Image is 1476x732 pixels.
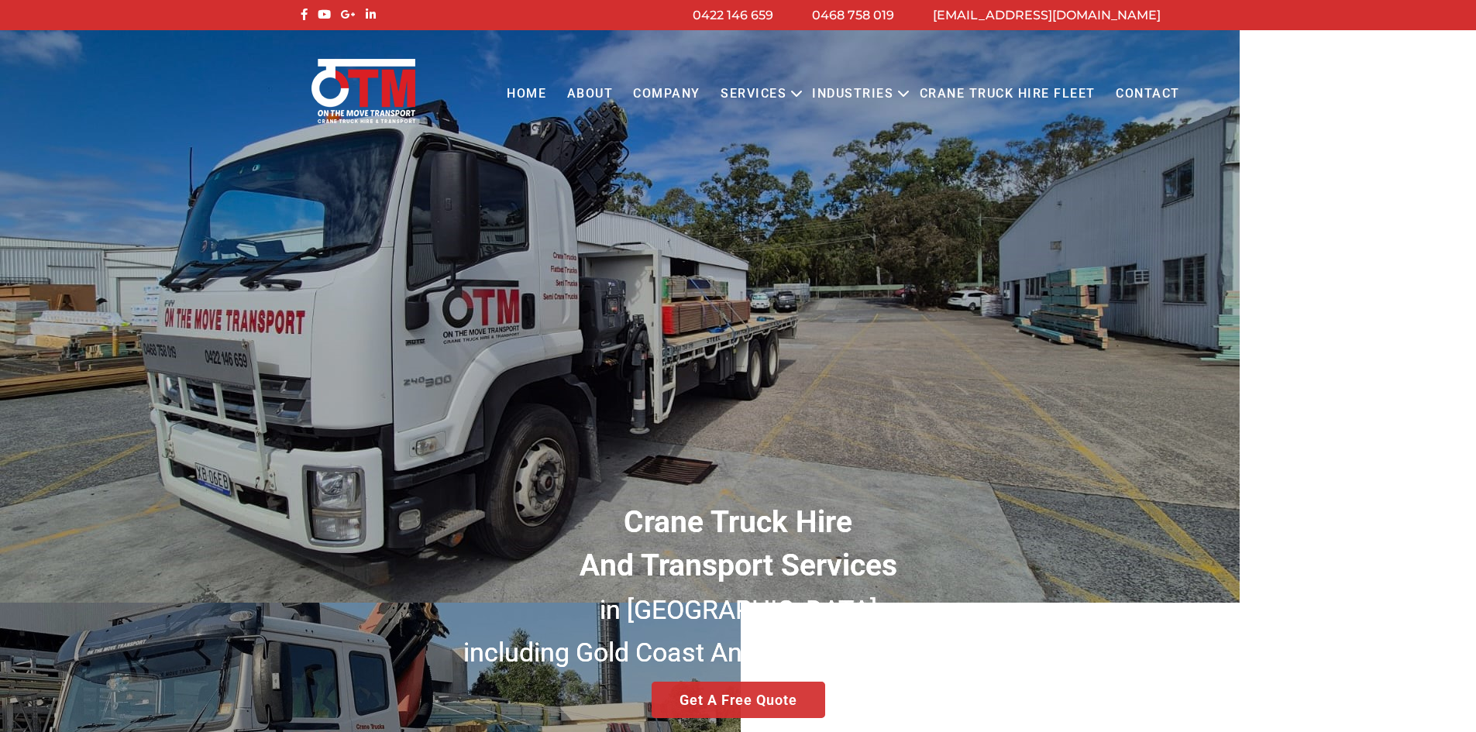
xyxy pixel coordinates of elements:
[933,8,1161,22] a: [EMAIL_ADDRESS][DOMAIN_NAME]
[693,8,773,22] a: 0422 146 659
[802,73,903,115] a: Industries
[1106,73,1190,115] a: Contact
[556,73,623,115] a: About
[623,73,710,115] a: COMPANY
[497,73,556,115] a: Home
[710,73,796,115] a: Services
[812,8,894,22] a: 0468 758 019
[463,594,1013,668] small: in [GEOGRAPHIC_DATA] including Gold Coast And [GEOGRAPHIC_DATA]
[652,682,825,718] a: Get A Free Quote
[909,73,1105,115] a: Crane Truck Hire Fleet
